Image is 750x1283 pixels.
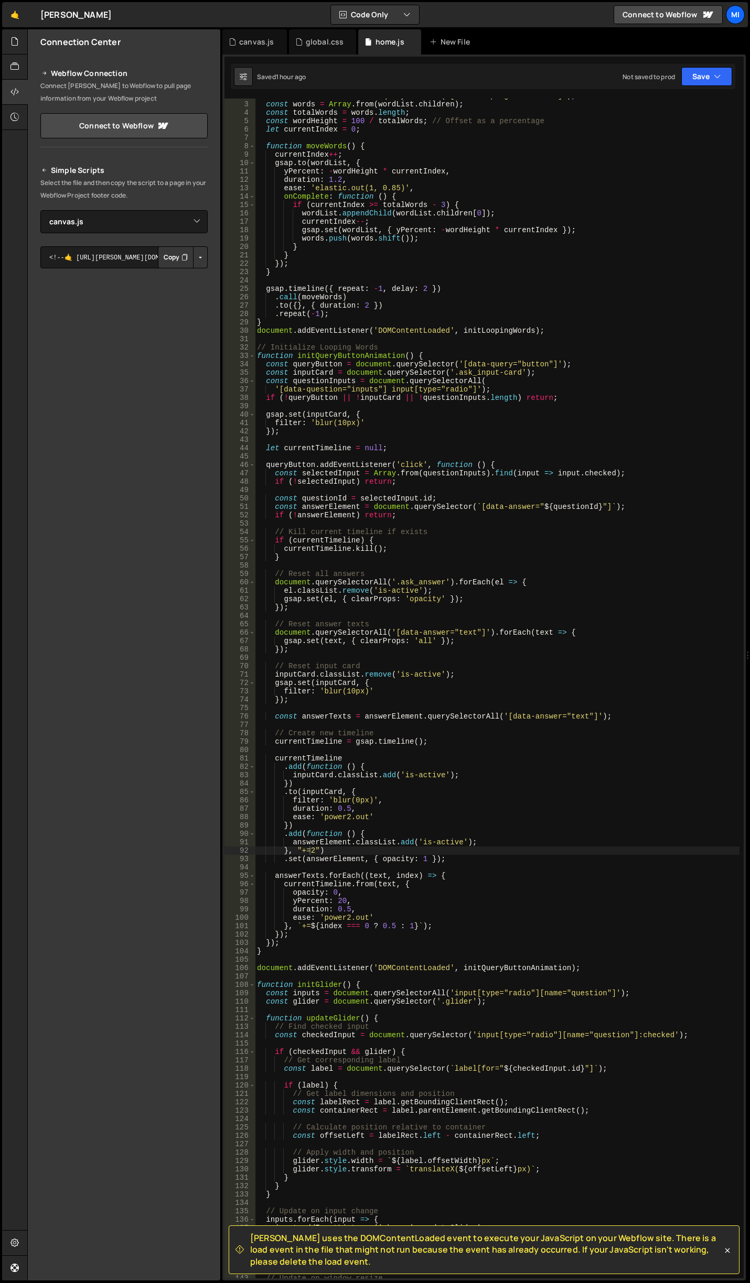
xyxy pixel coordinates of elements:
div: 70 [224,662,255,670]
p: Select the file and then copy the script to a page in your Webflow Project footer code. [40,177,208,202]
div: 46 [224,461,255,469]
div: 23 [224,268,255,276]
div: 50 [224,494,255,503]
div: 32 [224,343,255,352]
div: 105 [224,955,255,964]
a: Connect to Webflow [40,113,208,138]
div: 43 [224,436,255,444]
div: 45 [224,452,255,461]
div: 7 [224,134,255,142]
div: 86 [224,796,255,804]
div: 37 [224,385,255,394]
div: 27 [224,301,255,310]
div: 123 [224,1106,255,1115]
div: 55 [224,536,255,545]
div: 135 [224,1207,255,1215]
div: 66 [224,628,255,637]
div: New File [430,37,474,47]
div: 67 [224,637,255,645]
div: 22 [224,259,255,268]
div: 54 [224,528,255,536]
div: 106 [224,964,255,972]
div: 93 [224,855,255,863]
div: 68 [224,645,255,654]
div: 15 [224,201,255,209]
div: 136 [224,1215,255,1224]
div: [PERSON_NAME] [40,8,112,21]
div: 20 [224,243,255,251]
div: 3 [224,100,255,108]
div: 78 [224,729,255,737]
div: 141 [224,1257,255,1266]
div: 5 [224,117,255,125]
div: 36 [224,377,255,385]
div: 49 [224,486,255,494]
div: 26 [224,293,255,301]
div: 35 [224,368,255,377]
div: 111 [224,1006,255,1014]
div: 120 [224,1081,255,1090]
div: 82 [224,763,255,771]
div: 99 [224,905,255,914]
div: 31 [224,335,255,343]
div: 16 [224,209,255,218]
div: 88 [224,813,255,821]
div: 92 [224,846,255,855]
div: 61 [224,586,255,595]
div: 18 [224,226,255,234]
div: 33 [224,352,255,360]
div: 9 [224,150,255,159]
div: 125 [224,1123,255,1132]
div: 115 [224,1039,255,1048]
div: 30 [224,327,255,335]
div: 4 [224,108,255,117]
div: 59 [224,570,255,578]
div: 128 [224,1148,255,1157]
div: 51 [224,503,255,511]
button: Save [681,67,732,86]
div: 57 [224,553,255,561]
div: 104 [224,947,255,955]
div: 109 [224,989,255,997]
div: 41 [224,419,255,427]
div: 101 [224,922,255,930]
div: 17 [224,218,255,226]
div: 134 [224,1199,255,1207]
div: 28 [224,310,255,318]
div: home.js [376,37,404,47]
div: 34 [224,360,255,368]
div: 10 [224,159,255,167]
div: 63 [224,603,255,612]
div: 91 [224,838,255,846]
div: Mi [726,5,745,24]
div: 102 [224,930,255,939]
div: 138 [224,1232,255,1241]
div: 95 [224,872,255,880]
div: 73 [224,687,255,695]
div: 142 [224,1266,255,1274]
div: 58 [224,561,255,570]
div: Saved [257,72,306,81]
div: 117 [224,1056,255,1064]
div: 74 [224,695,255,704]
button: Code Only [331,5,419,24]
div: 119 [224,1073,255,1081]
p: Connect [PERSON_NAME] to Webflow to pull page information from your Webflow project [40,80,208,105]
div: 114 [224,1031,255,1039]
div: 89 [224,821,255,830]
h2: Webflow Connection [40,67,208,80]
div: 52 [224,511,255,519]
div: 69 [224,654,255,662]
h2: Connection Center [40,36,121,48]
div: 39 [224,402,255,410]
a: 🤙 [2,2,28,27]
div: 11 [224,167,255,176]
div: 97 [224,888,255,897]
div: 53 [224,519,255,528]
div: 29 [224,318,255,327]
div: 38 [224,394,255,402]
div: 60 [224,578,255,586]
div: 103 [224,939,255,947]
div: 44 [224,444,255,452]
div: 6 [224,125,255,134]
